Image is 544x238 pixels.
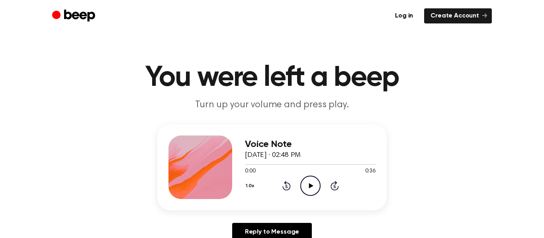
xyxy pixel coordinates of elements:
span: 0:00 [245,167,255,176]
span: 0:36 [365,167,376,176]
a: Beep [52,8,97,24]
a: Create Account [424,8,492,23]
a: Log in [389,8,419,23]
button: 1.0x [245,179,257,193]
h3: Voice Note [245,139,376,150]
h1: You were left a beep [68,64,476,92]
p: Turn up your volume and press play. [119,99,425,112]
span: [DATE] · 02:48 PM [245,152,301,159]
